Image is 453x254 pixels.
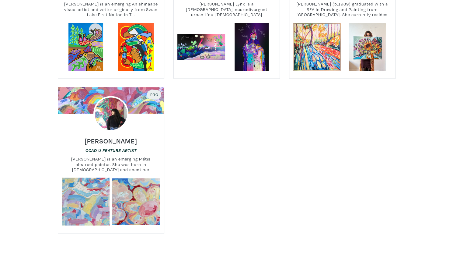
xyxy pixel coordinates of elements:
[174,1,280,17] small: [PERSON_NAME] Lynx is a [DEMOGRAPHIC_DATA], neurodivergent urban L’nu-[DEMOGRAPHIC_DATA] interdis...
[289,1,395,17] small: [PERSON_NAME] (b.1989) graduated with a BFA in Drawing and Painting from [GEOGRAPHIC_DATA]. She c...
[93,96,129,131] img: phpThumb.php
[150,92,159,97] span: Pro
[85,148,137,153] em: OCAD U Feature Artist
[85,135,137,142] a: [PERSON_NAME]
[58,1,164,17] small: [PERSON_NAME] is an emerging Anishinaabe visual artist and writer originally from Swan Lake First...
[85,137,137,145] h6: [PERSON_NAME]
[58,156,164,172] small: [PERSON_NAME] is an emerging Métis abstract painter. She was born in [DEMOGRAPHIC_DATA] and spent...
[85,147,137,153] a: OCAD U Feature Artist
